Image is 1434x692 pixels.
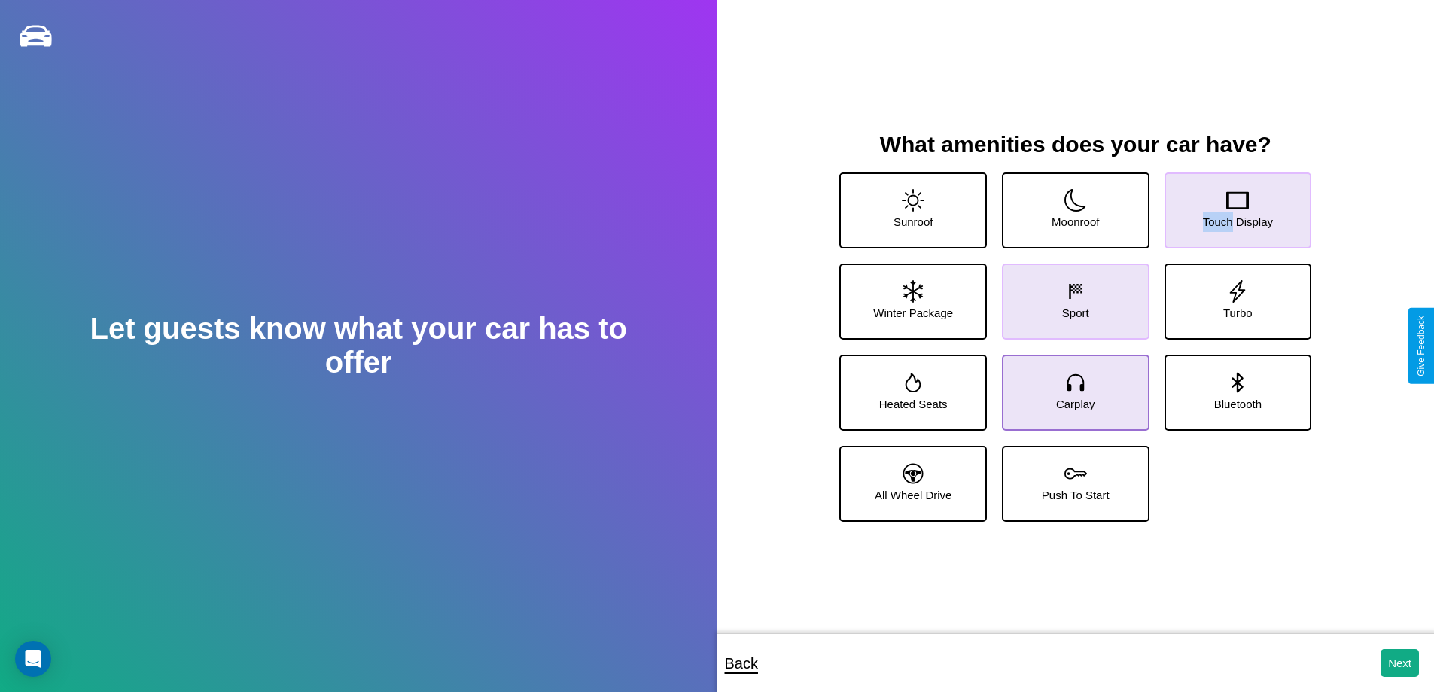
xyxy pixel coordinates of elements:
[1214,394,1262,414] p: Bluetooth
[875,485,952,505] p: All Wheel Drive
[894,212,933,232] p: Sunroof
[15,641,51,677] div: Open Intercom Messenger
[1416,316,1426,376] div: Give Feedback
[879,394,948,414] p: Heated Seats
[1223,303,1253,323] p: Turbo
[1062,303,1089,323] p: Sport
[1042,485,1110,505] p: Push To Start
[1056,394,1095,414] p: Carplay
[72,312,645,380] h2: Let guests know what your car has to offer
[1381,649,1419,677] button: Next
[1052,212,1099,232] p: Moonroof
[873,303,953,323] p: Winter Package
[725,650,758,677] p: Back
[824,132,1326,157] h3: What amenities does your car have?
[1203,212,1273,232] p: Touch Display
